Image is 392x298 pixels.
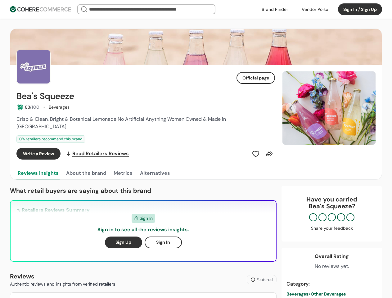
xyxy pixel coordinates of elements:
span: 83 [25,104,30,110]
p: Sign in to see all the reviews insights. [97,226,189,233]
span: Featured [257,277,273,282]
img: Slide 0 [282,71,376,145]
button: Sign In [145,237,182,248]
img: Brand Photo [16,50,51,84]
span: Read Retailers Reviews [72,150,129,157]
img: Cohere Logo [10,6,71,12]
span: /100 [30,104,39,110]
button: Previous Slide [286,103,296,113]
button: Next Slide [362,103,372,113]
div: 0 % retailers recommend this brand [16,135,85,143]
span: Sign In [140,215,153,222]
p: Authentic reviews and insights from verified retailers [10,281,115,287]
span: Crisp & Clean, Bright & Botanical Lemonade No Artificial Anything Women Owned & Made in [GEOGRAPH... [16,116,226,130]
div: Carousel [282,71,376,145]
a: Read Retailers Reviews [65,148,129,160]
div: Overall Rating [315,253,349,260]
span: > [308,291,311,297]
img: Brand cover image [10,29,382,65]
p: Bea's Squeeze ? [288,203,376,210]
div: Category : [286,280,377,288]
span: Beverages [286,291,308,297]
button: Sign In / Sign Up [338,3,382,15]
div: Beverages [49,104,70,111]
p: What retail buyers are saying about this brand [10,186,277,195]
button: Official page [237,72,275,84]
div: Share your feedback [288,225,376,232]
div: Have you carried [288,196,376,210]
div: Slide 1 [282,71,376,145]
div: No reviews yet. [315,263,349,270]
button: Alternatives [139,167,171,179]
button: Metrics [112,167,134,179]
button: Sign Up [105,237,142,248]
span: Other Beverages [311,291,346,297]
button: About the brand [65,167,107,179]
b: Reviews [10,272,34,280]
h2: Bea's Squeeze [16,91,74,101]
button: Reviews insights [16,167,60,179]
button: Write a Review [16,148,61,160]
